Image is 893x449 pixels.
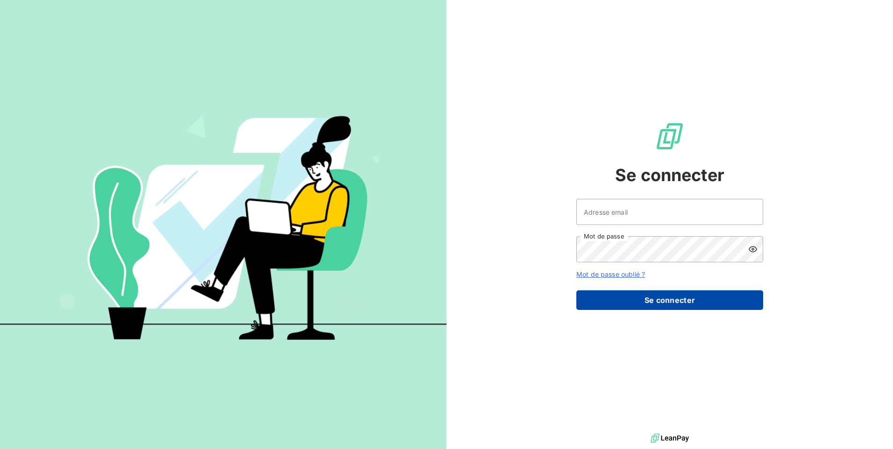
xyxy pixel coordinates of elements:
[655,121,685,151] img: Logo LeanPay
[615,162,724,188] span: Se connecter
[576,270,645,278] a: Mot de passe oublié ?
[651,431,689,445] img: logo
[576,290,763,310] button: Se connecter
[576,199,763,225] input: placeholder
